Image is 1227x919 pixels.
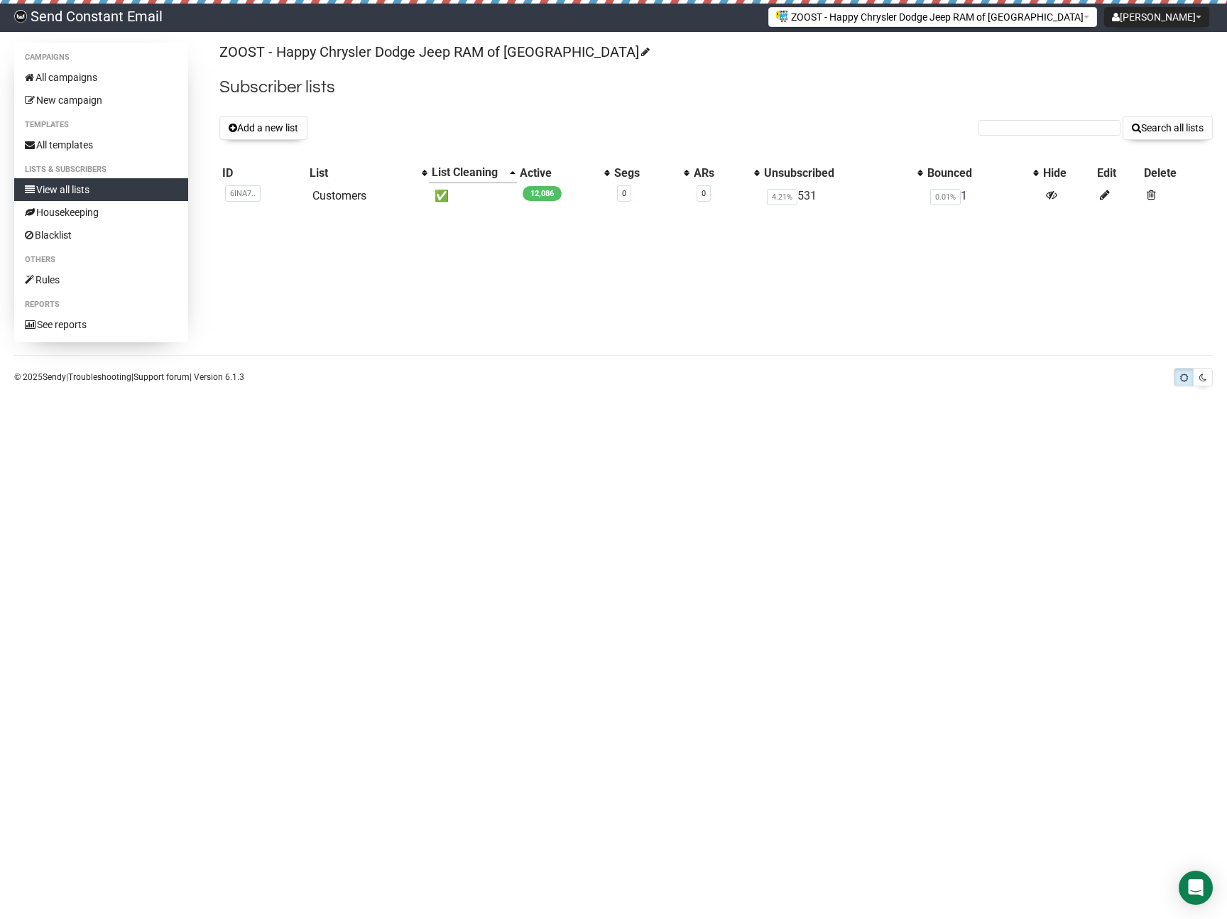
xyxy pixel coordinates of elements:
[694,166,747,180] div: ARs
[14,178,188,201] a: View all lists
[432,165,503,180] div: List Cleaning
[222,166,304,180] div: ID
[622,189,626,198] a: 0
[429,183,517,210] td: ✅
[1179,871,1213,905] div: Open Intercom Messenger
[691,163,761,183] th: ARs: No sort applied, activate to apply an ascending sort
[133,372,190,382] a: Support forum
[767,189,797,205] span: 4.21%
[14,251,188,268] li: Others
[1141,163,1213,183] th: Delete: No sort applied, sorting is disabled
[517,163,611,183] th: Active: No sort applied, activate to apply an ascending sort
[520,166,597,180] div: Active
[14,116,188,134] li: Templates
[702,189,706,198] a: 0
[14,268,188,291] a: Rules
[312,189,366,202] a: Customers
[14,369,244,385] p: © 2025 | | | Version 6.1.3
[219,163,307,183] th: ID: No sort applied, sorting is disabled
[761,163,925,183] th: Unsubscribed: No sort applied, activate to apply an ascending sort
[761,183,925,210] td: 531
[43,372,66,382] a: Sendy
[14,296,188,313] li: Reports
[764,166,910,180] div: Unsubscribed
[1097,166,1138,180] div: Edit
[1104,7,1209,27] button: [PERSON_NAME]
[14,224,188,246] a: Blacklist
[523,186,562,201] span: 12,086
[310,166,415,180] div: List
[1144,166,1210,180] div: Delete
[429,163,517,183] th: List Cleaning: Ascending sort applied, activate to apply a descending sort
[14,313,188,336] a: See reports
[927,166,1026,180] div: Bounced
[925,183,1040,210] td: 1
[219,43,648,60] a: ZOOST - Happy Chrysler Dodge Jeep RAM of [GEOGRAPHIC_DATA]
[930,189,961,205] span: 0.01%
[14,49,188,66] li: Campaigns
[219,116,307,140] button: Add a new list
[14,201,188,224] a: Housekeeping
[925,163,1040,183] th: Bounced: No sort applied, activate to apply an ascending sort
[14,134,188,156] a: All templates
[614,166,677,180] div: Segs
[14,89,188,112] a: New campaign
[68,372,131,382] a: Troubleshooting
[768,7,1097,27] button: ZOOST - Happy Chrysler Dodge Jeep RAM of [GEOGRAPHIC_DATA]
[776,11,787,22] img: 113.jpg
[14,161,188,178] li: Lists & subscribers
[1040,163,1095,183] th: Hide: No sort applied, sorting is disabled
[14,66,188,89] a: All campaigns
[1123,116,1213,140] button: Search all lists
[225,185,261,202] span: 6INA7..
[307,163,429,183] th: List: No sort applied, activate to apply an ascending sort
[1043,166,1092,180] div: Hide
[1094,163,1140,183] th: Edit: No sort applied, sorting is disabled
[611,163,691,183] th: Segs: No sort applied, activate to apply an ascending sort
[219,75,1213,100] h2: Subscriber lists
[14,10,27,23] img: 5a92da3e977d5749e38a0ef9416a1eaa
